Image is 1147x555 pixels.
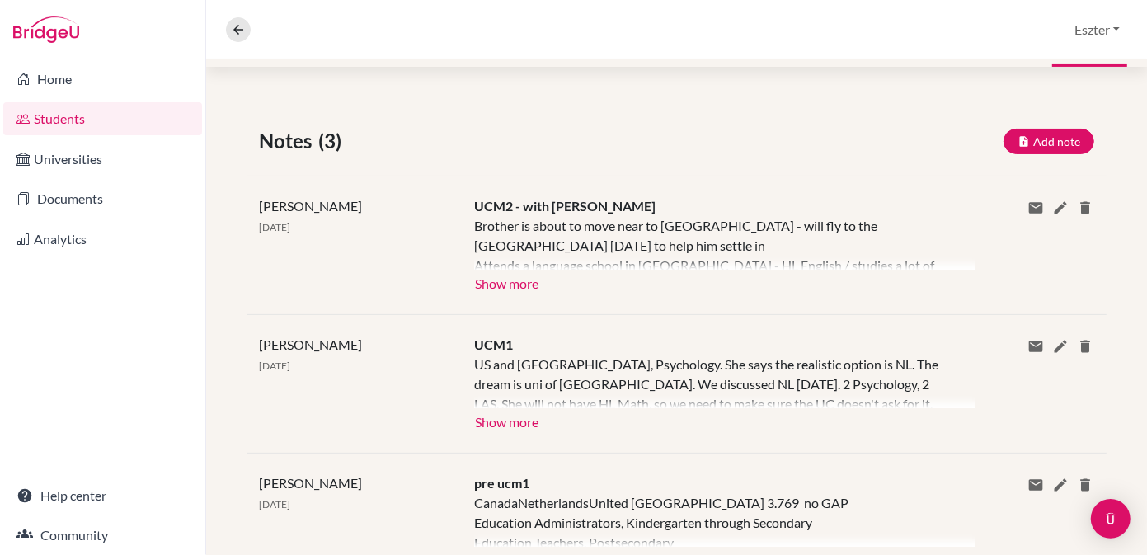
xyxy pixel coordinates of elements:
a: Students [3,102,202,135]
button: Show more [474,408,539,433]
div: US and [GEOGRAPHIC_DATA], Psychology. She says the realistic option is NL. The dream is uni of [G... [474,355,951,408]
span: pre ucm1 [474,475,529,491]
a: Home [3,63,202,96]
div: Brother is about to move near to [GEOGRAPHIC_DATA] - will fly to the [GEOGRAPHIC_DATA] [DATE] to ... [474,216,951,270]
span: [DATE] [259,498,290,510]
button: Eszter [1067,14,1127,45]
button: Show more [474,270,539,294]
a: Analytics [3,223,202,256]
div: Open Intercom Messenger [1091,499,1131,539]
span: UCM1 [474,336,513,352]
a: Documents [3,182,202,215]
span: UCM2 - with [PERSON_NAME] [474,198,656,214]
a: Community [3,519,202,552]
span: (3) [318,126,348,156]
div: CanadaNetherlandsUnited [GEOGRAPHIC_DATA] 3.769 no GAP Education Administrators, Kindergarten thr... [474,493,951,547]
img: Bridge-U [13,16,79,43]
a: Universities [3,143,202,176]
span: Notes [259,126,318,156]
a: Help center [3,479,202,512]
span: [DATE] [259,360,290,372]
span: [DATE] [259,221,290,233]
span: [PERSON_NAME] [259,198,362,214]
button: Add note [1004,129,1094,154]
span: [PERSON_NAME] [259,475,362,491]
span: [PERSON_NAME] [259,336,362,352]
